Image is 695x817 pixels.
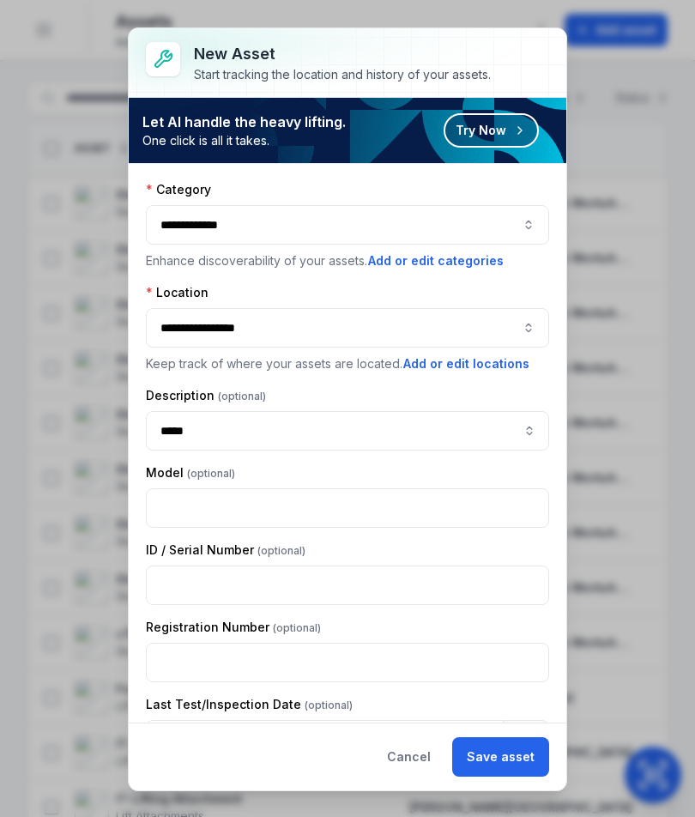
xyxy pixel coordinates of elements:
span: One click is all it takes. [142,132,346,149]
button: Calendar [503,720,549,760]
div: Start tracking the location and history of your assets. [194,66,491,83]
label: Description [146,387,266,404]
label: Category [146,181,211,198]
p: Keep track of where your assets are located. [146,354,549,373]
label: Last Test/Inspection Date [146,696,353,713]
button: Cancel [372,737,445,777]
label: ID / Serial Number [146,542,305,559]
input: asset-add:description-label [146,411,549,451]
button: Add or edit locations [402,354,530,373]
label: Location [146,284,208,301]
button: Save asset [452,737,549,777]
h3: New asset [194,42,491,66]
button: Add or edit categories [367,251,505,270]
button: Try Now [444,113,539,148]
label: Registration Number [146,619,321,636]
p: Enhance discoverability of your assets. [146,251,549,270]
strong: Let AI handle the heavy lifting. [142,112,346,132]
label: Model [146,464,235,481]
